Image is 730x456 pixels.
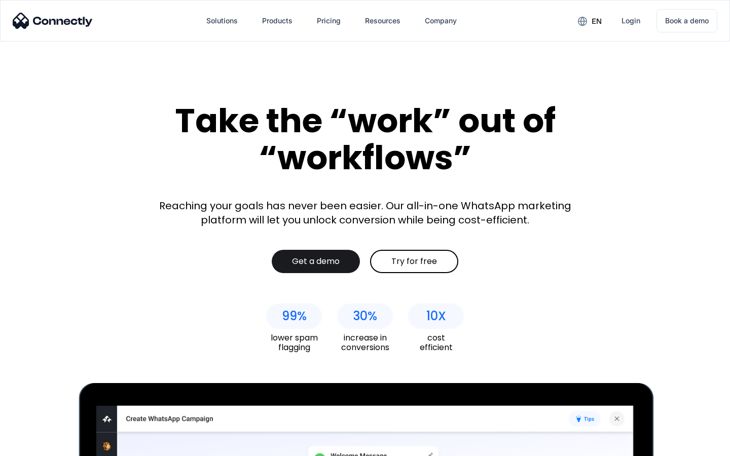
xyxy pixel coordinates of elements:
[613,9,648,33] a: Login
[13,13,93,29] img: Connectly Logo
[656,9,717,32] a: Book a demo
[266,333,322,352] div: lower spam flagging
[152,199,578,227] div: Reaching your goals has never been easier. Our all-in-one WhatsApp marketing platform will let yo...
[570,13,609,28] div: en
[370,250,458,273] a: Try for free
[206,14,238,28] div: Solutions
[353,309,377,323] div: 30%
[10,438,61,452] aside: Language selected: English
[20,438,61,452] ul: Language list
[292,256,340,267] div: Get a demo
[408,333,464,352] div: cost efficient
[198,9,246,33] div: Solutions
[391,256,437,267] div: Try for free
[425,14,457,28] div: Company
[357,9,409,33] div: Resources
[426,309,446,323] div: 10X
[282,309,307,323] div: 99%
[137,102,593,176] div: Take the “work” out of “workflows”
[272,250,360,273] a: Get a demo
[309,9,349,33] a: Pricing
[592,14,602,28] div: en
[622,14,640,28] div: Login
[337,333,393,352] div: increase in conversions
[417,9,465,33] div: Company
[365,14,400,28] div: Resources
[262,14,293,28] div: Products
[254,9,301,33] div: Products
[317,14,341,28] div: Pricing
